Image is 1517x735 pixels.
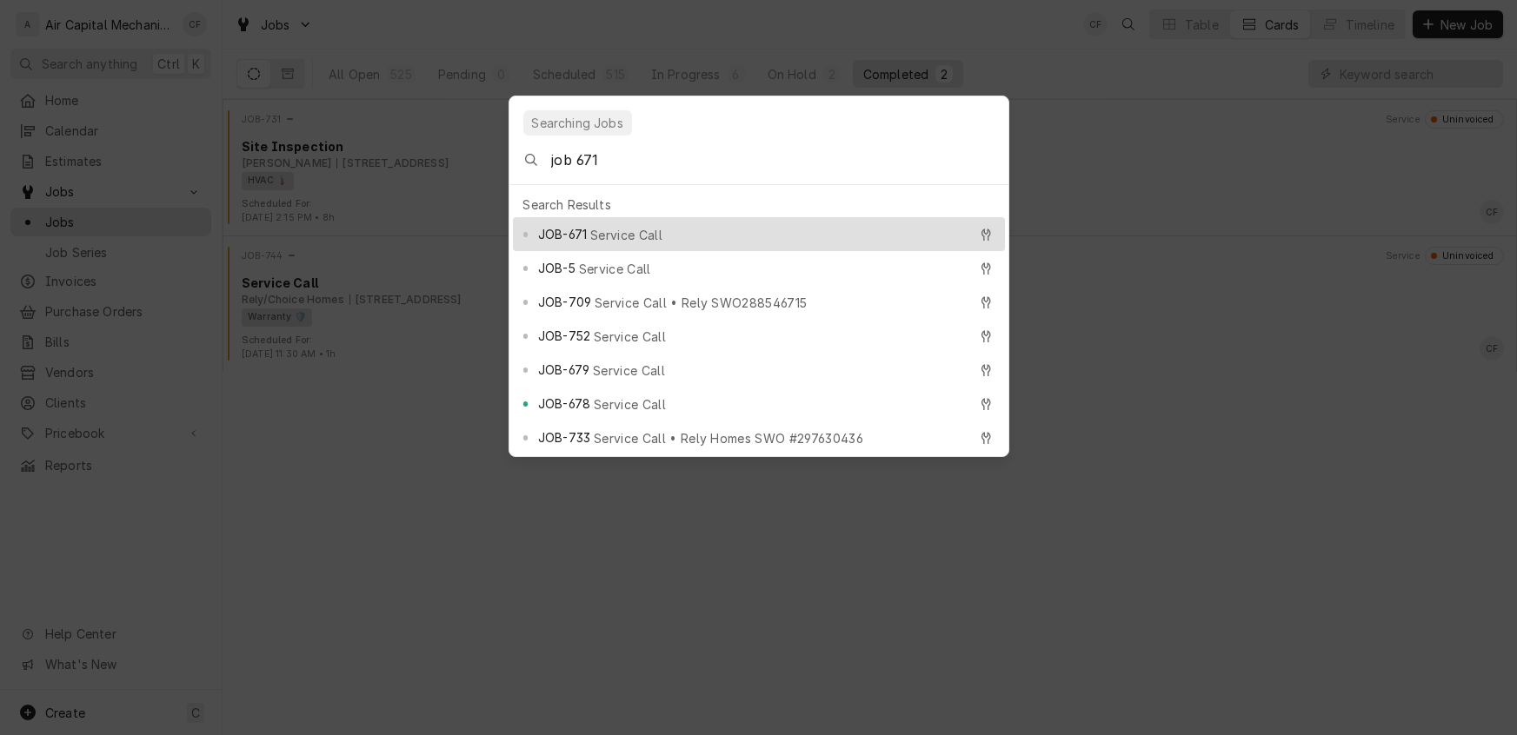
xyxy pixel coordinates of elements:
[513,192,1005,590] div: Suggestions
[551,136,1008,184] input: Search
[538,361,589,379] span: JOB-679
[538,428,590,447] span: JOB-733
[538,293,591,311] span: JOB-709
[595,294,807,312] span: Service Call • Rely SWO288546715
[538,225,587,243] span: JOB-671
[538,259,576,277] span: JOB-5
[594,395,666,414] span: Service Call
[530,114,625,132] div: Searching Jobs
[590,226,662,244] span: Service Call
[538,394,590,413] span: JOB-678
[593,361,665,380] span: Service Call
[513,192,1005,217] div: Search Results
[509,96,1009,457] div: Global Command Menu
[594,328,666,346] span: Service Call
[594,429,863,447] span: Service Call • Rely Homes SWO #297630436
[579,260,651,278] span: Service Call
[538,327,590,345] span: JOB-752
